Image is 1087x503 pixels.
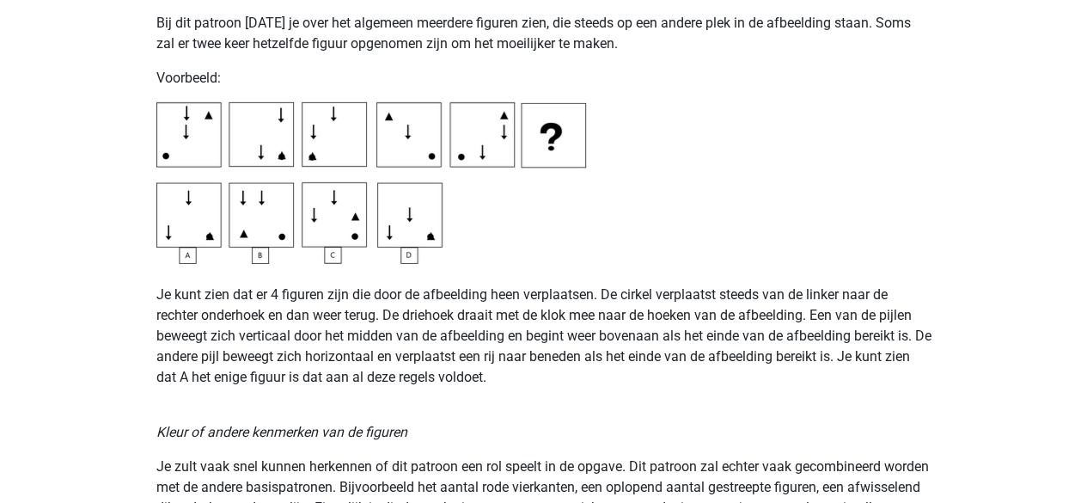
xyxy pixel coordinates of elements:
[156,13,931,54] p: Bij dit patroon [DATE] je over het algemeen meerdere figuren zien, die steeds op een andere plek ...
[156,68,931,89] p: Voorbeeld:
[156,424,407,440] i: Kleur of andere kenmerken van de figuren
[156,102,586,264] img: Inductive Reasoning Example5.png
[156,264,931,388] p: Je kunt zien dat er 4 figuren zijn die door de afbeelding heen verplaatsen. De cirkel verplaatst ...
